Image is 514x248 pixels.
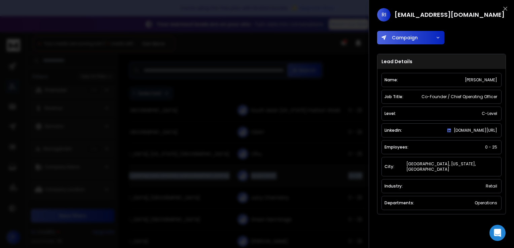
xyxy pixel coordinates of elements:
div: Retail [484,182,499,190]
div: [PERSON_NAME] [464,76,499,84]
h3: Lead Details [377,54,506,69]
p: Name: [384,77,398,83]
div: Co-Founder / Chief Operating Officer [420,93,499,101]
span: [DOMAIN_NAME][URL] [454,128,497,133]
p: Departments: [384,200,414,206]
div: C-Level [480,110,499,118]
p: Job Title: [384,94,403,99]
p: Level: [384,111,396,116]
p: Employees: [384,144,408,150]
div: Operations [473,199,499,207]
div: Open Intercom Messenger [489,225,506,241]
p: LinkedIn: [384,128,402,133]
span: Campaign [389,34,418,41]
div: 0 - 25 [484,143,499,151]
h1: [EMAIL_ADDRESS][DOMAIN_NAME] [395,10,505,19]
div: [GEOGRAPHIC_DATA], [US_STATE], [GEOGRAPHIC_DATA] [405,160,499,173]
span: RI [377,8,391,22]
p: Industry: [384,183,403,189]
p: City: [384,164,394,169]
